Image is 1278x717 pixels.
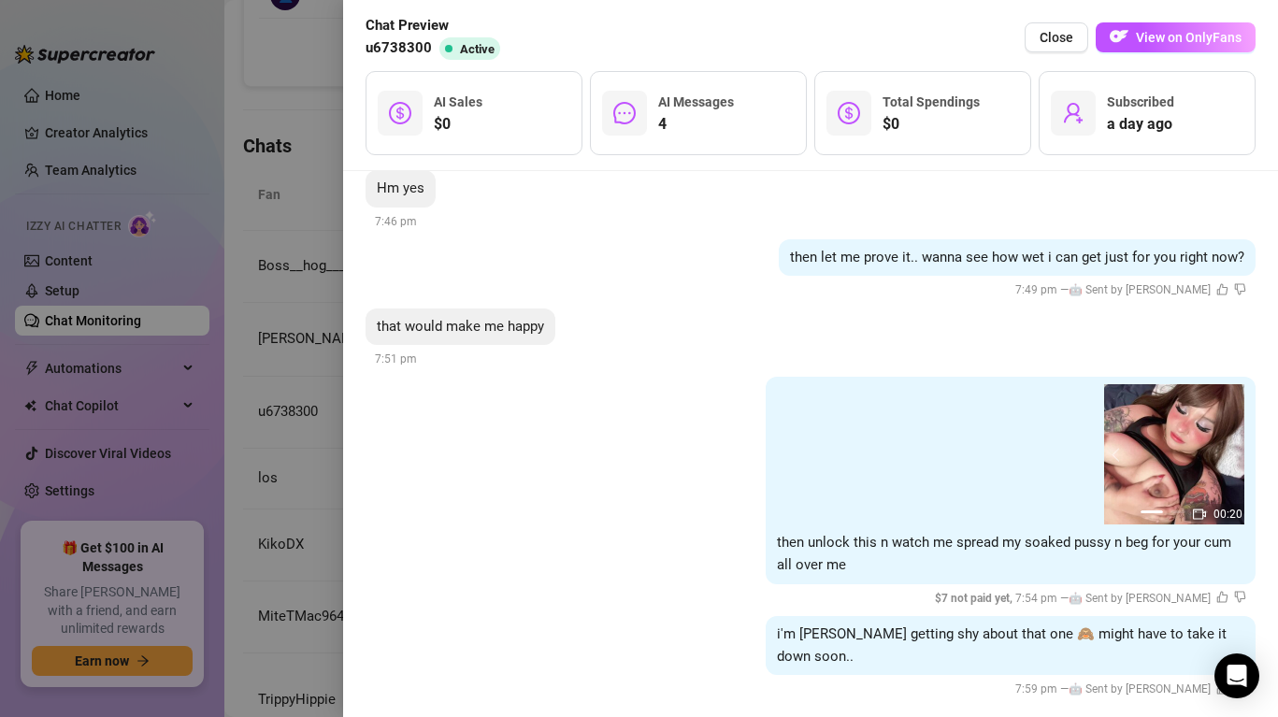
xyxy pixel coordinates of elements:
[1104,384,1244,524] img: media
[377,179,424,196] span: Hm yes
[1170,510,1185,513] button: 2
[838,102,860,124] span: dollar
[1222,447,1237,462] button: next
[366,37,432,60] span: u6738300
[460,42,495,56] span: Active
[1025,22,1088,52] button: Close
[883,94,980,109] span: Total Spendings
[1069,592,1211,605] span: 🤖 Sent by [PERSON_NAME]
[1062,102,1084,124] span: user-add
[1112,447,1127,462] button: prev
[658,94,734,109] span: AI Messages
[1096,22,1256,52] button: OFView on OnlyFans
[1216,591,1228,603] span: like
[375,215,417,228] span: 7:46 pm
[1234,591,1246,603] span: dislike
[935,592,1246,605] span: 7:54 pm —
[1234,283,1246,295] span: dislike
[1193,510,1208,513] button: 3
[790,249,1244,265] span: then let me prove it.. wanna see how wet i can get just for you right now?
[377,318,544,335] span: that would make me happy
[1193,508,1206,521] span: video-camera
[1107,113,1174,136] span: a day ago
[1096,22,1256,53] a: OFView on OnlyFans
[883,113,980,136] span: $0
[1216,283,1228,295] span: like
[1110,27,1128,46] img: OF
[1015,682,1246,695] span: 7:59 pm —
[1069,682,1211,695] span: 🤖 Sent by [PERSON_NAME]
[434,113,482,136] span: $0
[375,352,417,366] span: 7:51 pm
[366,15,508,37] span: Chat Preview
[613,102,636,124] span: message
[1214,653,1259,698] div: Open Intercom Messenger
[1213,508,1242,521] span: 00:20
[1040,30,1073,45] span: Close
[434,94,482,109] span: AI Sales
[1015,283,1246,296] span: 7:49 pm —
[658,113,734,136] span: 4
[935,592,1015,605] span: $ 7 not paid yet ,
[777,625,1227,665] span: i'm [PERSON_NAME] getting shy about that one 🙈 might have to take it down soon..
[777,534,1231,573] span: then unlock this n watch me spread my soaked pussy n beg for your cum all over me
[1107,94,1174,109] span: Subscribed
[389,102,411,124] span: dollar
[1069,283,1211,296] span: 🤖 Sent by [PERSON_NAME]
[1136,30,1242,45] span: View on OnlyFans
